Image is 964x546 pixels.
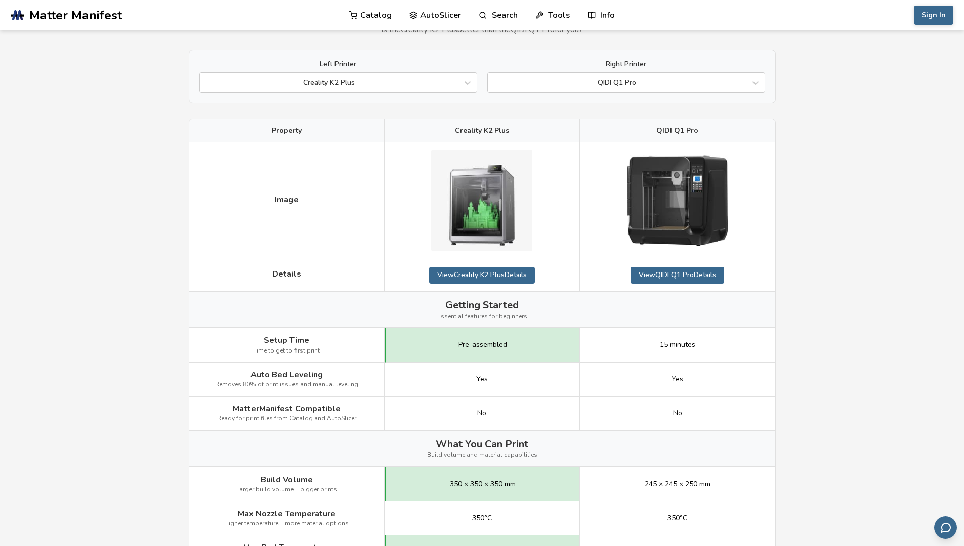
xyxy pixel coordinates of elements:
span: Yes [672,375,683,383]
input: Creality K2 Plus [205,79,207,87]
span: Larger build volume = bigger prints [236,486,337,493]
span: No [673,409,682,417]
span: Ready for print files from Catalog and AutoSlicer [217,415,356,422]
span: Max Nozzle Temperature [238,509,336,518]
span: Details [272,269,301,279]
span: Image [275,195,299,204]
span: 15 minutes [660,341,695,349]
span: Setup Time [264,336,309,345]
span: 245 × 245 × 250 mm [645,480,710,488]
input: QIDI Q1 Pro [493,79,495,87]
label: Left Printer [199,60,477,68]
img: QIDI Q1 Pro [627,155,728,246]
p: Is the Creality K2 Plus better than the QIDI Q1 Pro for you? [189,25,776,34]
span: Matter Manifest [29,8,122,22]
span: Essential features for beginners [437,313,527,320]
img: Creality K2 Plus [431,150,532,251]
label: Right Printer [487,60,765,68]
a: ViewQIDI Q1 ProDetails [631,267,724,283]
span: Time to get to first print [253,347,320,355]
span: 350 × 350 × 350 mm [450,480,516,488]
span: What You Can Print [436,438,528,450]
span: 350°C [667,514,687,522]
span: Build volume and material capabilities [427,452,537,459]
span: Pre-assembled [458,341,507,349]
button: Send feedback via email [934,516,957,539]
span: Auto Bed Leveling [250,370,323,379]
span: Getting Started [445,299,519,311]
span: Removes 80% of print issues and manual leveling [215,381,358,388]
span: Build Volume [261,475,313,484]
span: Creality K2 Plus [455,127,509,135]
span: No [477,409,486,417]
span: 350°C [472,514,492,522]
a: ViewCreality K2 PlusDetails [429,267,535,283]
button: Sign In [914,6,953,25]
span: Higher temperature = more material options [224,520,349,527]
span: MatterManifest Compatible [233,404,341,413]
span: Yes [476,375,488,383]
span: Property [272,127,302,135]
span: QIDI Q1 Pro [656,127,698,135]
